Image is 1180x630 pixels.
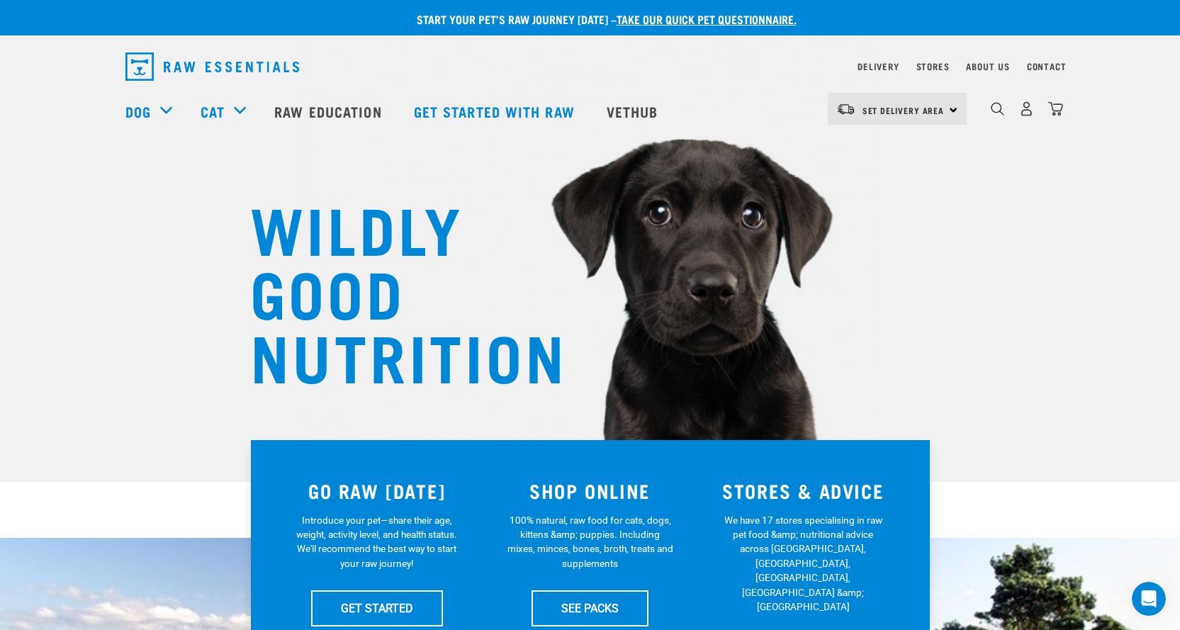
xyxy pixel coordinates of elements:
[400,83,592,140] a: Get started with Raw
[1027,64,1067,69] a: Contact
[125,52,299,81] img: Raw Essentials Logo
[1048,101,1063,116] img: home-icon@2x.png
[507,513,673,571] p: 100% natural, raw food for cats, dogs, kittens &amp; puppies. Including mixes, minces, bones, bro...
[592,83,676,140] a: Vethub
[311,590,443,626] a: GET STARTED
[260,83,399,140] a: Raw Education
[836,103,855,116] img: van-moving.png
[532,590,648,626] a: SEE PACKS
[1019,101,1034,116] img: user.png
[201,101,225,122] a: Cat
[966,64,1009,69] a: About Us
[858,64,899,69] a: Delivery
[279,480,476,502] h3: GO RAW [DATE]
[1132,582,1166,616] iframe: Intercom live chat
[293,513,460,571] p: Introduce your pet—share their age, weight, activity level, and health status. We'll recommend th...
[125,101,151,122] a: Dog
[705,480,901,502] h3: STORES & ADVICE
[916,64,950,69] a: Stores
[991,102,1004,116] img: home-icon-1@2x.png
[720,513,887,614] p: We have 17 stores specialising in raw pet food &amp; nutritional advice across [GEOGRAPHIC_DATA],...
[114,47,1067,86] nav: dropdown navigation
[862,108,945,113] span: Set Delivery Area
[250,195,534,386] h1: WILDLY GOOD NUTRITION
[492,480,688,502] h3: SHOP ONLINE
[617,16,797,22] a: take our quick pet questionnaire.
